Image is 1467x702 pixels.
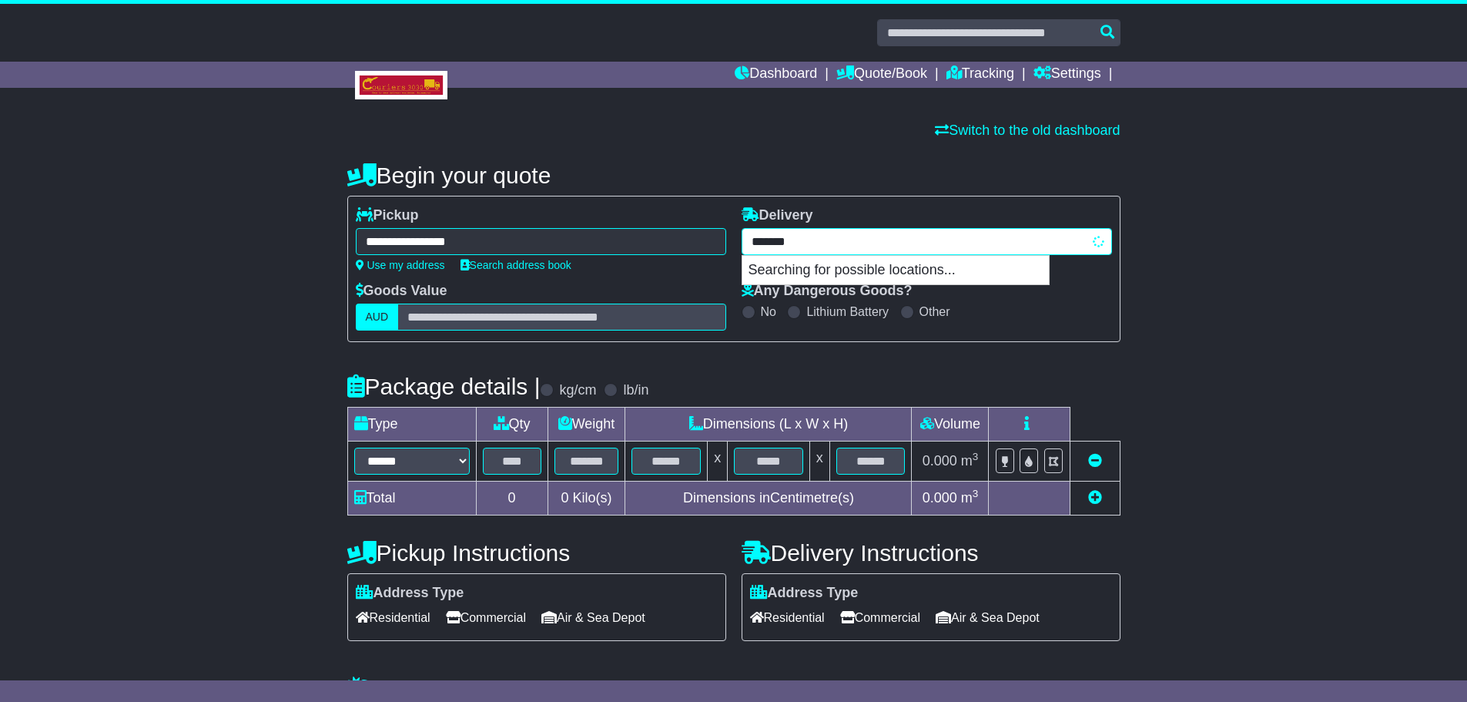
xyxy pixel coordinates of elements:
a: Settings [1033,62,1101,88]
h4: Begin your quote [347,163,1120,188]
span: m [961,453,979,469]
p: Searching for possible locations... [742,256,1049,285]
td: x [708,442,728,482]
a: Search address book [461,259,571,271]
sup: 3 [973,451,979,462]
label: Address Type [750,585,859,602]
td: Volume [912,408,989,442]
label: kg/cm [559,382,596,399]
span: m [961,490,979,506]
label: Any Dangerous Goods? [742,283,913,300]
a: Add new item [1088,490,1102,506]
td: Type [347,408,476,442]
label: AUD [356,304,399,331]
a: Quote/Book [836,62,927,88]
label: Address Type [356,585,464,602]
td: Qty [476,408,548,442]
sup: 3 [973,488,979,499]
span: Residential [750,606,825,630]
label: Delivery [742,207,813,224]
h4: Pickup Instructions [347,540,726,566]
label: Lithium Battery [806,304,889,319]
span: Commercial [446,606,526,630]
td: x [809,442,829,482]
span: 0 [561,490,568,506]
a: Tracking [946,62,1014,88]
a: Dashboard [735,62,817,88]
td: Kilo(s) [548,482,625,516]
typeahead: Please provide city [742,228,1112,255]
td: 0 [476,482,548,516]
td: Dimensions in Centimetre(s) [625,482,912,516]
label: Pickup [356,207,419,224]
label: Other [919,304,950,319]
span: 0.000 [923,453,957,469]
span: Commercial [840,606,920,630]
a: Use my address [356,259,445,271]
label: No [761,304,776,319]
h4: Delivery Instructions [742,540,1120,566]
span: Air & Sea Depot [541,606,645,630]
h4: Package details | [347,374,541,399]
td: Total [347,482,476,516]
label: lb/in [623,382,648,399]
span: Residential [356,606,430,630]
td: Dimensions (L x W x H) [625,408,912,442]
a: Remove this item [1088,453,1102,469]
span: Air & Sea Depot [936,606,1040,630]
label: Goods Value [356,283,447,300]
td: Weight [548,408,625,442]
h4: Warranty & Insurance [347,676,1120,701]
a: Switch to the old dashboard [935,123,1120,138]
span: 0.000 [923,490,957,506]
